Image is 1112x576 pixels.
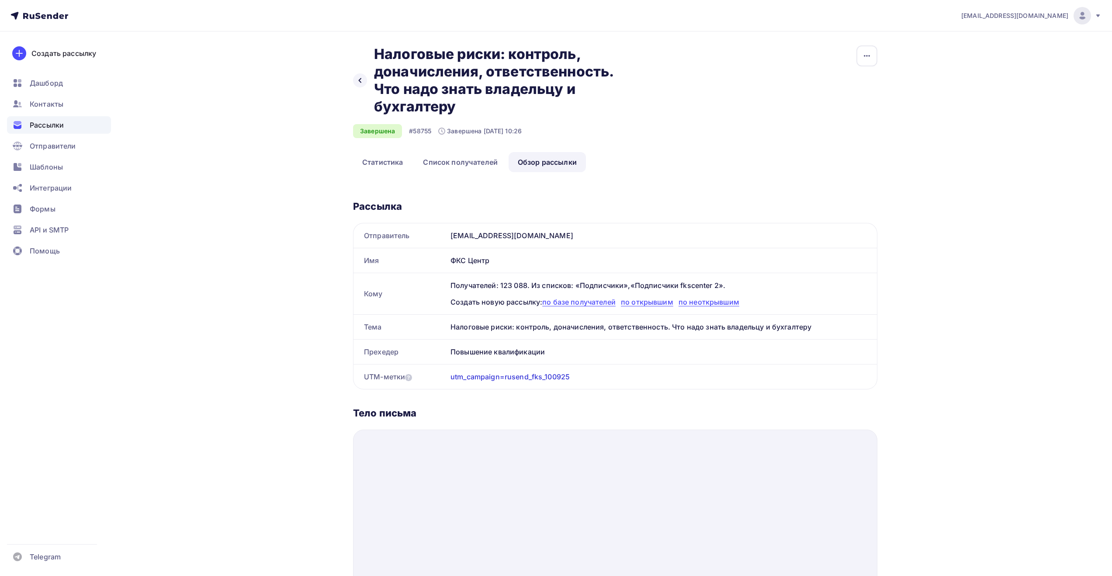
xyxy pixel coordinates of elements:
[353,407,877,419] div: Тело письма
[30,141,76,151] span: Отправители
[509,152,586,172] a: Обзор рассылки
[30,78,63,88] span: Дашборд
[621,298,673,306] span: по открывшим
[353,273,447,314] div: Кому
[414,152,507,172] a: Список получателей
[447,248,877,273] div: ФКС Центр
[353,340,447,364] div: Прехедер
[30,162,63,172] span: Шаблоны
[450,280,866,291] div: Получателей: 123 088. Из списков: «Подписчики»,«Подписчики fkscenter 2».
[30,204,55,214] span: Формы
[961,7,1102,24] a: [EMAIL_ADDRESS][DOMAIN_NAME]
[7,137,111,155] a: Отправители
[542,298,616,306] span: по базе получателей
[30,183,72,193] span: Интеграции
[450,297,866,307] div: Создать новую рассылку:
[31,48,96,59] div: Создать рассылку
[30,225,69,235] span: API и SMTP
[30,120,64,130] span: Рассылки
[450,371,570,382] div: utm_campaign=rusend_fks_100925
[961,11,1068,20] span: [EMAIL_ADDRESS][DOMAIN_NAME]
[374,45,638,115] h2: Налоговые риски: контроль, доначисления, ответственность. Что надо знать владельцу и бухгалтеру
[447,340,877,364] div: Повышение квалификации
[353,152,412,172] a: Статистика
[679,298,739,306] span: по неоткрывшим
[353,200,877,212] div: Рассылка
[353,315,447,339] div: Тема
[447,223,877,248] div: [EMAIL_ADDRESS][DOMAIN_NAME]
[353,124,402,138] div: Завершена
[353,223,447,248] div: Отправитель
[7,158,111,176] a: Шаблоны
[353,248,447,273] div: Имя
[7,95,111,113] a: Контакты
[30,246,60,256] span: Помощь
[7,116,111,134] a: Рассылки
[30,99,63,109] span: Контакты
[438,127,522,135] div: Завершена [DATE] 10:26
[409,127,431,135] div: #58755
[447,315,877,339] div: Налоговые риски: контроль, доначисления, ответственность. Что надо знать владельцу и бухгалтеру
[30,552,61,562] span: Telegram
[7,74,111,92] a: Дашборд
[7,200,111,218] a: Формы
[364,371,412,382] div: UTM-метки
